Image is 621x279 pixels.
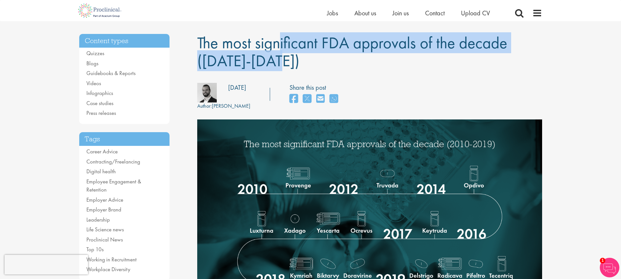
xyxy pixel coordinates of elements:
a: share on twitter [303,92,311,106]
a: Career Advice [86,148,118,155]
span: 1 [600,258,605,263]
div: [DATE] [228,83,246,92]
a: Digital health [86,168,116,175]
a: Proclinical News [86,236,123,243]
a: Upload CV [461,9,490,17]
a: Join us [392,9,409,17]
a: Top 10s [86,246,104,253]
a: Contracting/Freelancing [86,158,140,165]
a: share on email [316,92,325,106]
iframe: reCAPTCHA [5,255,88,274]
a: Employer Brand [86,206,121,213]
a: share on facebook [289,92,298,106]
a: Workplace Diversity [86,266,130,273]
label: Share this post [289,83,341,92]
a: Employer Advice [86,196,123,203]
a: Jobs [327,9,338,17]
a: Guidebooks & Reports [86,70,136,77]
div: [PERSON_NAME] [197,102,250,110]
a: Life Science news [86,226,124,233]
a: About us [354,9,376,17]
img: Chatbot [600,258,619,277]
span: The most significant FDA approvals of the decade ([DATE]-[DATE]) [197,32,507,71]
span: Author: [197,102,212,109]
a: Infographics [86,89,113,97]
a: Contact [425,9,445,17]
h3: Content types [79,34,170,48]
a: Blogs [86,60,98,67]
a: Working in Recruitment [86,256,137,263]
a: Quizzes [86,50,104,57]
a: Videos [86,80,101,87]
a: share on whats app [330,92,338,106]
a: Press releases [86,109,116,116]
a: Leadership [86,216,110,223]
img: 76d2c18e-6ce3-4617-eefd-08d5a473185b [197,83,217,102]
a: Employee Engagement & Retention [86,178,141,194]
h3: Tags [79,132,170,146]
a: Case studies [86,100,113,107]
